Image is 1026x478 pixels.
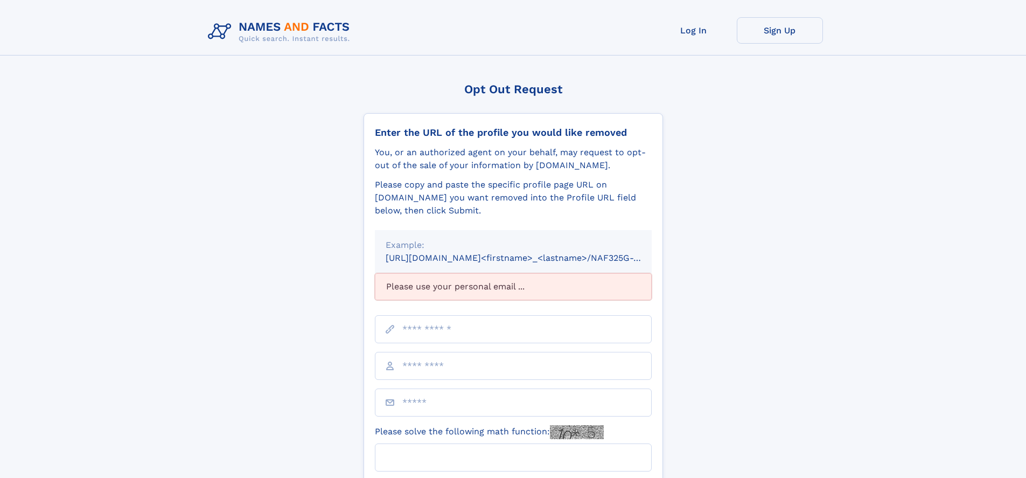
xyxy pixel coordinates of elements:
div: Enter the URL of the profile you would like removed [375,127,652,138]
div: Opt Out Request [364,82,663,96]
img: Logo Names and Facts [204,17,359,46]
div: You, or an authorized agent on your behalf, may request to opt-out of the sale of your informatio... [375,146,652,172]
a: Log In [651,17,737,44]
div: Example: [386,239,641,252]
div: Please copy and paste the specific profile page URL on [DOMAIN_NAME] you want removed into the Pr... [375,178,652,217]
div: Please use your personal email ... [375,273,652,300]
small: [URL][DOMAIN_NAME]<firstname>_<lastname>/NAF325G-xxxxxxxx [386,253,672,263]
label: Please solve the following math function: [375,425,604,439]
a: Sign Up [737,17,823,44]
